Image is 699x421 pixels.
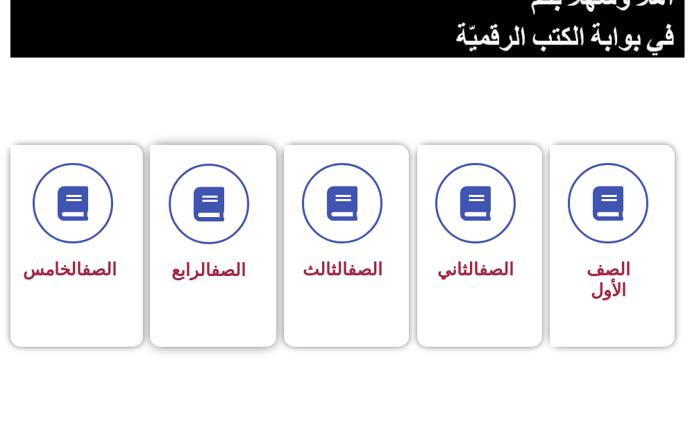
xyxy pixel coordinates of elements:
a: الصف [211,260,246,280]
a: الصف [479,259,514,280]
span: الرابع [171,260,246,280]
span: الثالث [303,259,382,280]
a: الصف [348,259,382,280]
span: الخامس [23,259,117,280]
span: الصف الأول [587,259,630,300]
span: الثاني [437,259,514,280]
a: الصف [82,259,117,280]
